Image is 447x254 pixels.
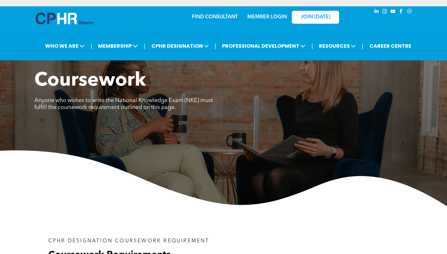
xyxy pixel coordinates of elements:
a: FIND CONSULTANT [192,15,238,20]
span: Anyone who wishes to write the National Knowledge Exam (NKE) must fulfill the coursework requirem... [34,98,213,110]
span: CPHR DESIGNATION [150,40,211,52]
span: JOIN [DATE] [301,14,330,20]
a: CAREER CENTRE [368,40,413,52]
a: MEMBER LOGIN [247,15,287,20]
li: | [215,39,216,52]
img: A blue and white logo for cp alberta [36,13,93,24]
a: linkedin [373,8,380,16]
a: instagram [381,8,388,16]
span: Coursework [34,71,146,90]
a: facebook [398,8,405,16]
li: | [362,39,363,52]
span: PROFESSIONAL DEVELOPMENT [220,40,307,52]
li: | [91,39,92,52]
li: | [144,39,145,52]
a: Social network [406,8,413,16]
span: MEMBERSHIP [96,40,140,52]
a: JOIN [DATE] [292,11,339,24]
span: CPHR DESIGNATION COURSEWORK REQUIREMENT [48,239,209,244]
a: youtube [390,8,397,16]
span: WHO WE ARE [43,40,86,52]
span: RESOURCES [317,40,358,52]
li: | [311,39,313,52]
